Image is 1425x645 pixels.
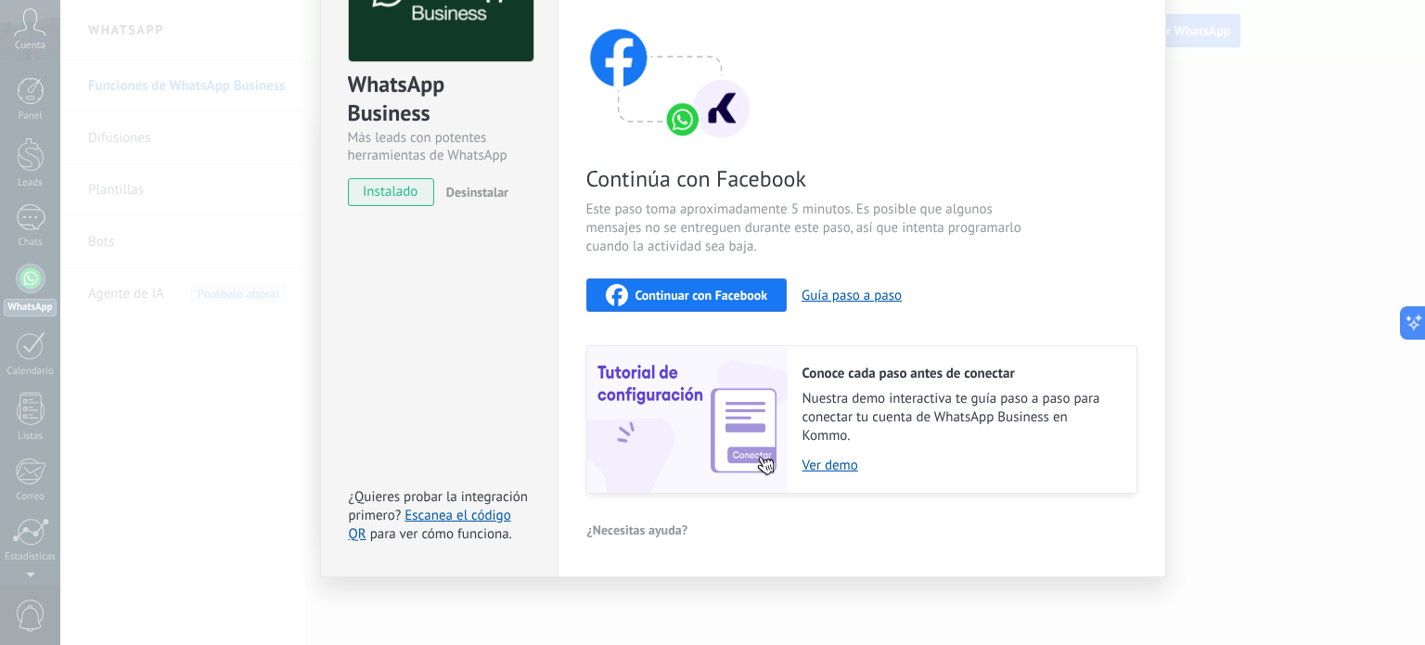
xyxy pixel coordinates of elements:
span: ¿Quieres probar la integración primero? [349,488,529,524]
span: Continúa con Facebook [586,164,1028,193]
span: instalado [349,178,433,206]
span: ¿Necesitas ayuda? [587,523,688,536]
span: para ver cómo funciona. [370,525,512,543]
span: Este paso toma aproximadamente 5 minutos. Es posible que algunos mensajes no se entreguen durante... [586,200,1028,256]
h2: Conoce cada paso antes de conectar [802,365,1118,382]
button: ¿Necesitas ayuda? [586,516,689,544]
div: WhatsApp Business [348,70,531,129]
a: Ver demo [802,457,1118,474]
button: Desinstalar [439,178,508,206]
span: Nuestra demo interactiva te guía paso a paso para conectar tu cuenta de WhatsApp Business en Kommo. [802,390,1118,445]
div: Más leads con potentes herramientas de WhatsApp [348,129,531,164]
a: Escanea el código QR [349,507,511,543]
span: Continuar con Facebook [635,289,768,302]
button: Continuar con Facebook [586,278,788,312]
span: Desinstalar [446,184,508,200]
button: Guía paso a paso [802,287,902,304]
